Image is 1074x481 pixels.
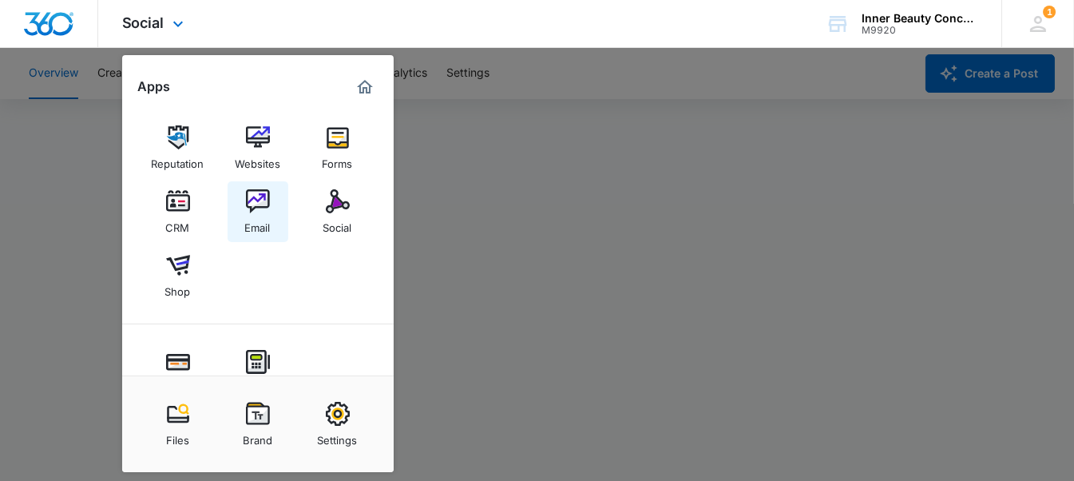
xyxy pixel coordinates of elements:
[1043,6,1056,18] span: 1
[245,213,271,234] div: Email
[862,12,978,25] div: account name
[122,14,164,31] span: Social
[152,149,204,170] div: Reputation
[307,181,368,242] a: Social
[228,181,288,242] a: Email
[862,25,978,36] div: account id
[228,342,288,403] a: POS
[318,426,358,447] div: Settings
[154,374,202,395] div: Payments
[166,426,189,447] div: Files
[248,374,268,395] div: POS
[165,277,191,298] div: Shop
[138,79,171,94] h2: Apps
[166,213,190,234] div: CRM
[148,342,208,403] a: Payments
[307,117,368,178] a: Forms
[243,426,272,447] div: Brand
[148,117,208,178] a: Reputation
[228,117,288,178] a: Websites
[235,149,280,170] div: Websites
[323,149,353,170] div: Forms
[307,394,368,455] a: Settings
[1043,6,1056,18] div: notifications count
[148,245,208,306] a: Shop
[352,74,378,100] a: Marketing 360® Dashboard
[148,394,208,455] a: Files
[323,213,352,234] div: Social
[148,181,208,242] a: CRM
[228,394,288,455] a: Brand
